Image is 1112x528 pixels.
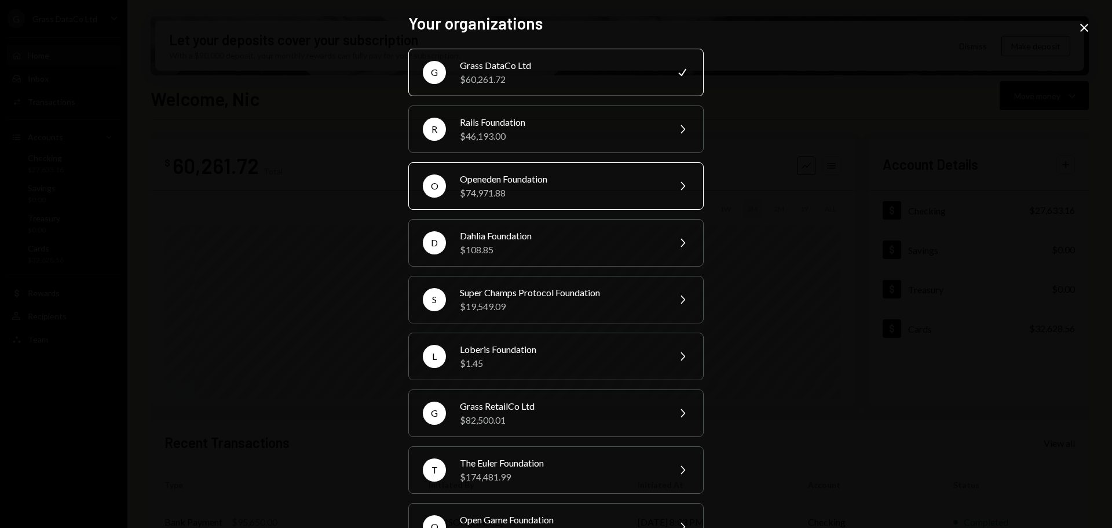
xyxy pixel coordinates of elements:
[460,286,661,300] div: Super Champs Protocol Foundation
[408,162,704,210] button: OOpeneden Foundation$74,971.88
[423,402,446,425] div: G
[408,219,704,267] button: DDahlia Foundation$108.85
[423,118,446,141] div: R
[408,446,704,494] button: TThe Euler Foundation$174,481.99
[460,399,661,413] div: Grass RetailCo Ltd
[460,413,661,427] div: $82,500.01
[460,72,661,86] div: $60,261.72
[408,389,704,437] button: GGrass RetailCo Ltd$82,500.01
[423,231,446,254] div: D
[423,288,446,311] div: S
[423,61,446,84] div: G
[408,12,704,35] h2: Your organizations
[460,456,661,470] div: The Euler Foundation
[460,115,661,129] div: Rails Foundation
[423,345,446,368] div: L
[460,300,661,314] div: $19,549.09
[460,470,661,484] div: $174,481.99
[460,243,661,257] div: $108.85
[460,343,661,356] div: Loberis Foundation
[460,356,661,370] div: $1.45
[460,513,661,527] div: Open Game Foundation
[460,172,661,186] div: Openeden Foundation
[408,333,704,380] button: LLoberis Foundation$1.45
[408,49,704,96] button: GGrass DataCo Ltd$60,261.72
[460,59,661,72] div: Grass DataCo Ltd
[423,174,446,198] div: O
[460,229,661,243] div: Dahlia Foundation
[408,276,704,323] button: SSuper Champs Protocol Foundation$19,549.09
[460,186,661,200] div: $74,971.88
[460,129,661,143] div: $46,193.00
[408,105,704,153] button: RRails Foundation$46,193.00
[423,458,446,482] div: T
